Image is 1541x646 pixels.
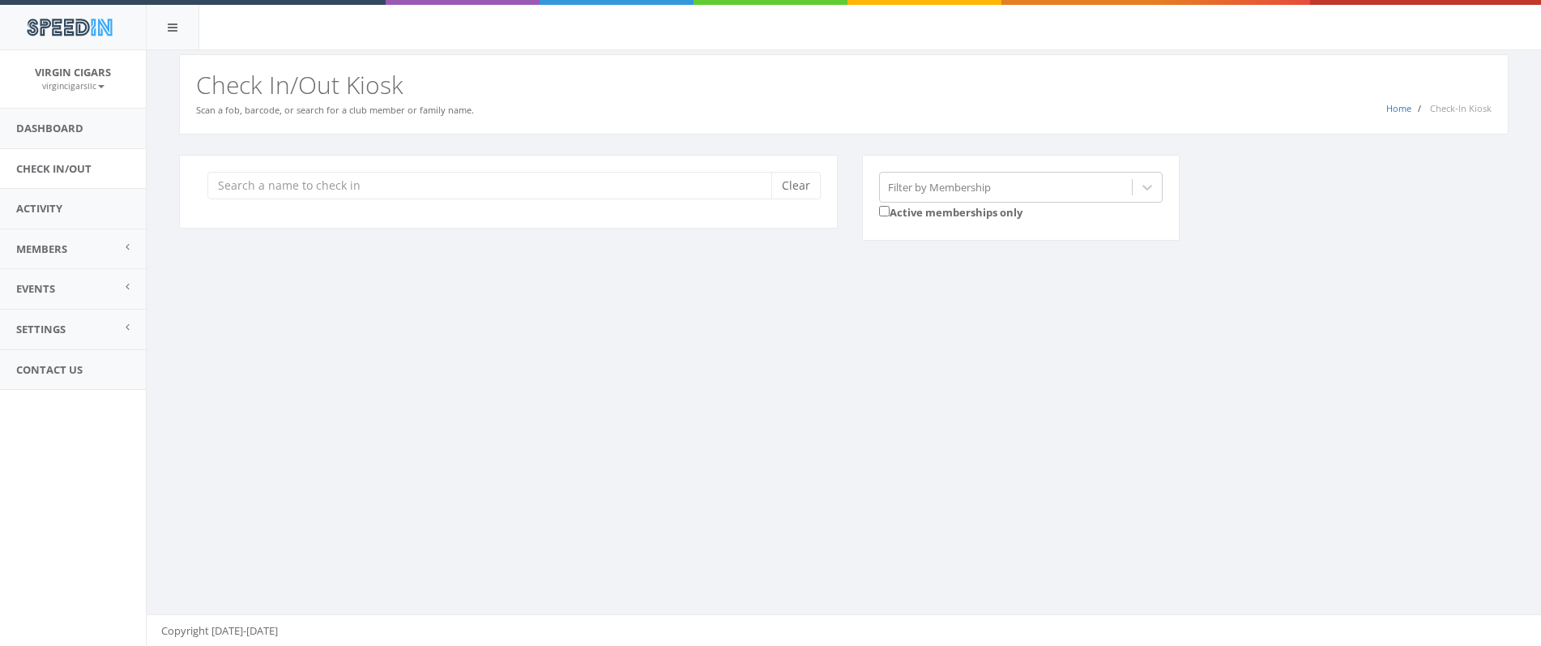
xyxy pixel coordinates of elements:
[1386,102,1411,114] a: Home
[16,362,83,377] span: Contact Us
[42,78,105,92] a: virgincigarsllc
[16,322,66,336] span: Settings
[1430,102,1492,114] span: Check-In Kiosk
[196,104,474,116] small: Scan a fob, barcode, or search for a club member or family name.
[35,65,111,79] span: Virgin Cigars
[16,242,67,256] span: Members
[42,80,105,92] small: virgincigarsllc
[16,281,55,296] span: Events
[19,12,120,42] img: speedin_logo.png
[207,172,783,199] input: Search a name to check in
[196,71,1492,98] h2: Check In/Out Kiosk
[771,172,821,199] button: Clear
[879,203,1022,220] label: Active memberships only
[879,206,890,216] input: Active memberships only
[888,179,991,195] div: Filter by Membership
